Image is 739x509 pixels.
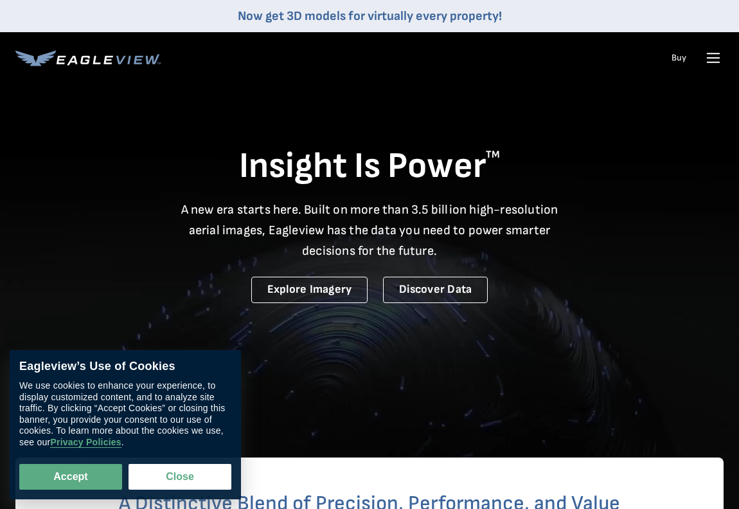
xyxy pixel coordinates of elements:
div: Eagleview’s Use of Cookies [19,360,231,374]
button: Accept [19,464,122,490]
a: Buy [672,52,686,64]
a: Privacy Policies [50,437,121,448]
a: Explore Imagery [251,277,368,303]
button: Close [129,464,231,490]
sup: TM [486,149,500,161]
h1: Insight Is Power [15,144,724,189]
a: Discover Data [383,277,488,303]
div: We use cookies to enhance your experience, to display customized content, and to analyze site tra... [19,380,231,448]
p: A new era starts here. Built on more than 3.5 billion high-resolution aerial images, Eagleview ha... [173,199,566,261]
a: Now get 3D models for virtually every property! [238,8,502,24]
